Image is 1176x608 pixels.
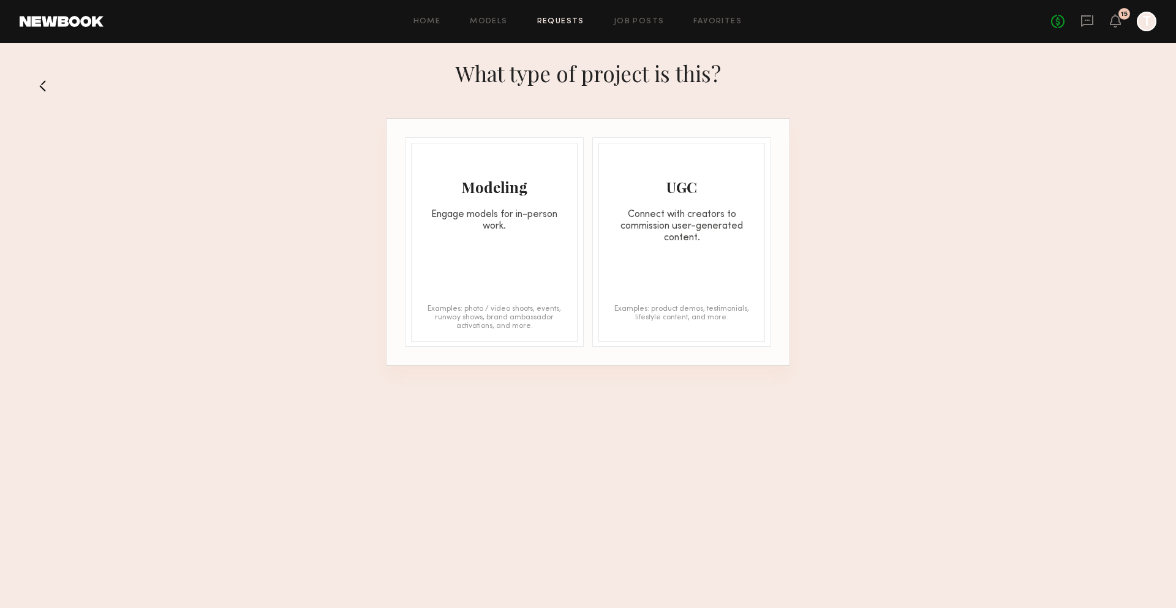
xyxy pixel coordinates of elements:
div: Examples: photo / video shoots, events, runway shows, brand ambassador activations, and more. [424,305,565,329]
a: Home [413,18,441,26]
a: Job Posts [614,18,665,26]
div: Engage models for in-person work. [412,209,577,232]
div: Modeling [412,177,577,197]
div: Examples: product demos, testimonials, lifestyle content, and more. [611,305,752,329]
a: Favorites [693,18,742,26]
div: Connect with creators to commission user-generated content. [599,209,764,244]
div: 15 [1121,11,1128,18]
a: Models [470,18,507,26]
a: T [1137,12,1156,31]
h1: What type of project is this? [455,59,721,88]
div: UGC [599,177,764,197]
a: Requests [537,18,584,26]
